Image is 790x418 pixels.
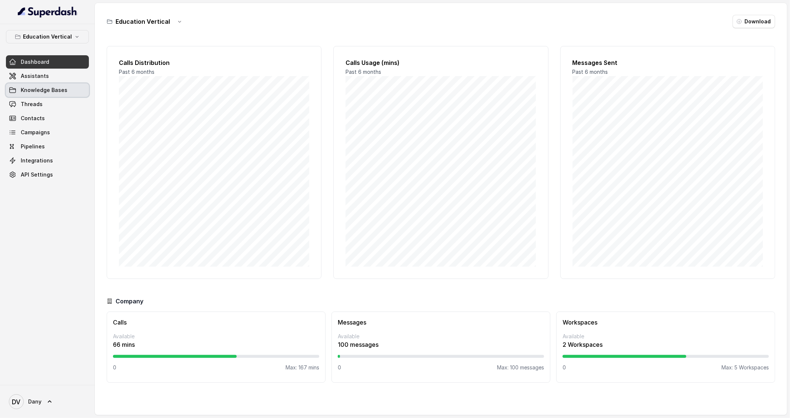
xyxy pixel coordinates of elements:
[28,398,41,405] span: Dany
[21,171,53,178] span: API Settings
[21,115,45,122] span: Contacts
[119,69,154,75] span: Past 6 months
[113,318,319,327] h3: Calls
[338,318,544,327] h3: Messages
[6,55,89,69] a: Dashboard
[338,340,544,349] p: 100 messages
[6,168,89,181] a: API Settings
[6,126,89,139] a: Campaigns
[21,72,49,80] span: Assistants
[563,318,769,327] h3: Workspaces
[21,101,43,108] span: Threads
[113,333,319,340] p: Available
[346,58,536,67] h2: Calls Usage (mins)
[563,340,769,349] p: 2 Workspaces
[286,364,319,371] p: Max: 167 mins
[113,340,319,349] p: 66 mins
[497,364,544,371] p: Max: 100 messages
[21,86,67,94] span: Knowledge Bases
[573,58,763,67] h2: Messages Sent
[6,69,89,83] a: Assistants
[338,333,544,340] p: Available
[23,32,72,41] p: Education Vertical
[21,143,45,150] span: Pipelines
[573,69,608,75] span: Past 6 months
[6,112,89,125] a: Contacts
[6,98,89,111] a: Threads
[563,333,769,340] p: Available
[346,69,381,75] span: Past 6 months
[116,297,143,306] h3: Company
[21,129,50,136] span: Campaigns
[6,154,89,167] a: Integrations
[338,364,341,371] p: 0
[6,140,89,153] a: Pipelines
[6,30,89,43] button: Education Vertical
[6,391,89,412] a: Dany
[21,58,49,66] span: Dashboard
[18,6,77,18] img: light.svg
[733,15,775,28] button: Download
[21,157,53,164] span: Integrations
[12,398,21,406] text: DV
[119,58,309,67] h2: Calls Distribution
[721,364,769,371] p: Max: 5 Workspaces
[116,17,170,26] h3: Education Vertical
[6,83,89,97] a: Knowledge Bases
[563,364,566,371] p: 0
[113,364,116,371] p: 0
